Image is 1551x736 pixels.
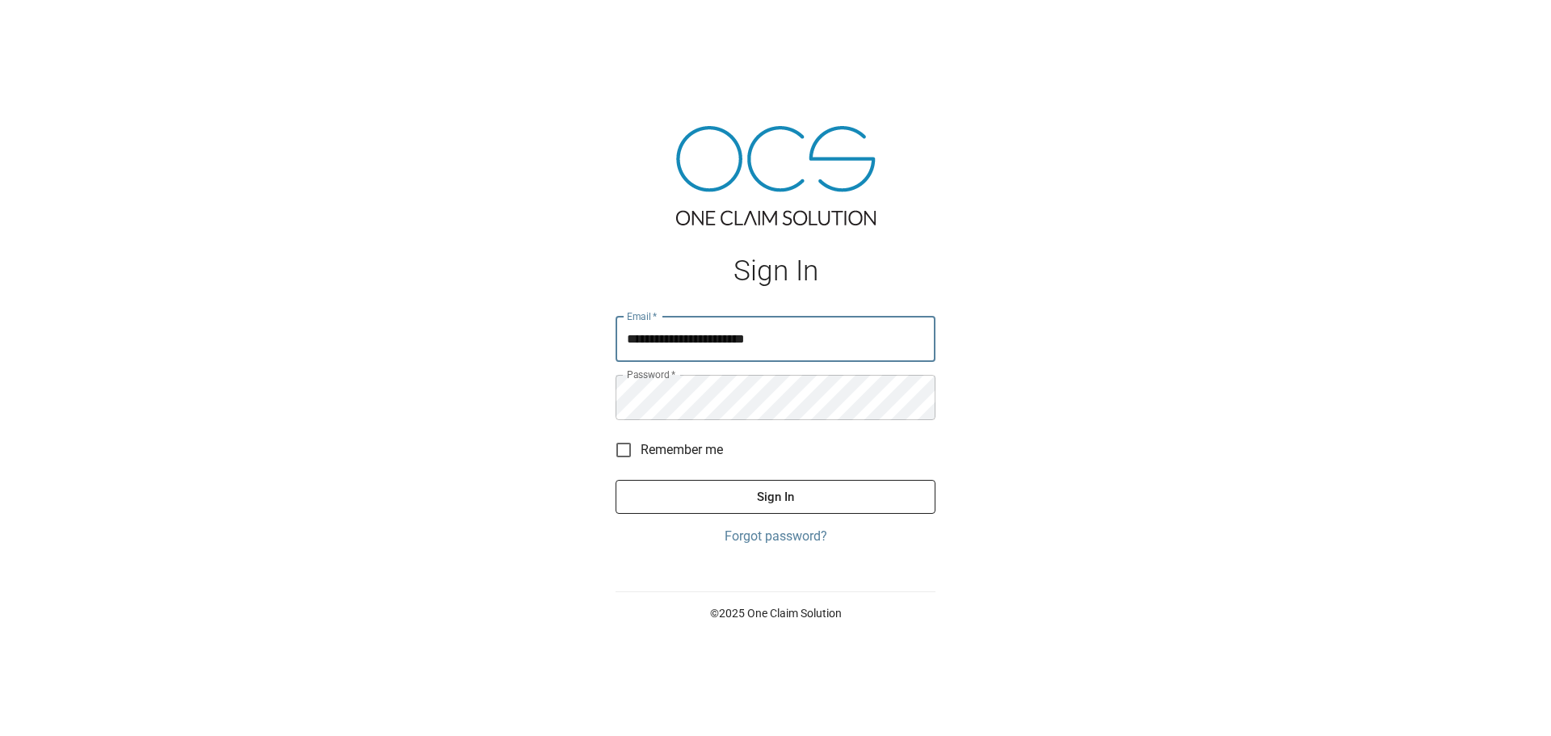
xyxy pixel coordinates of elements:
p: © 2025 One Claim Solution [616,605,935,621]
label: Email [627,309,658,323]
span: Remember me [641,440,723,460]
img: ocs-logo-tra.png [676,126,876,225]
button: Sign In [616,480,935,514]
h1: Sign In [616,254,935,288]
img: ocs-logo-white-transparent.png [19,10,84,42]
a: Forgot password? [616,527,935,546]
label: Password [627,368,675,381]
